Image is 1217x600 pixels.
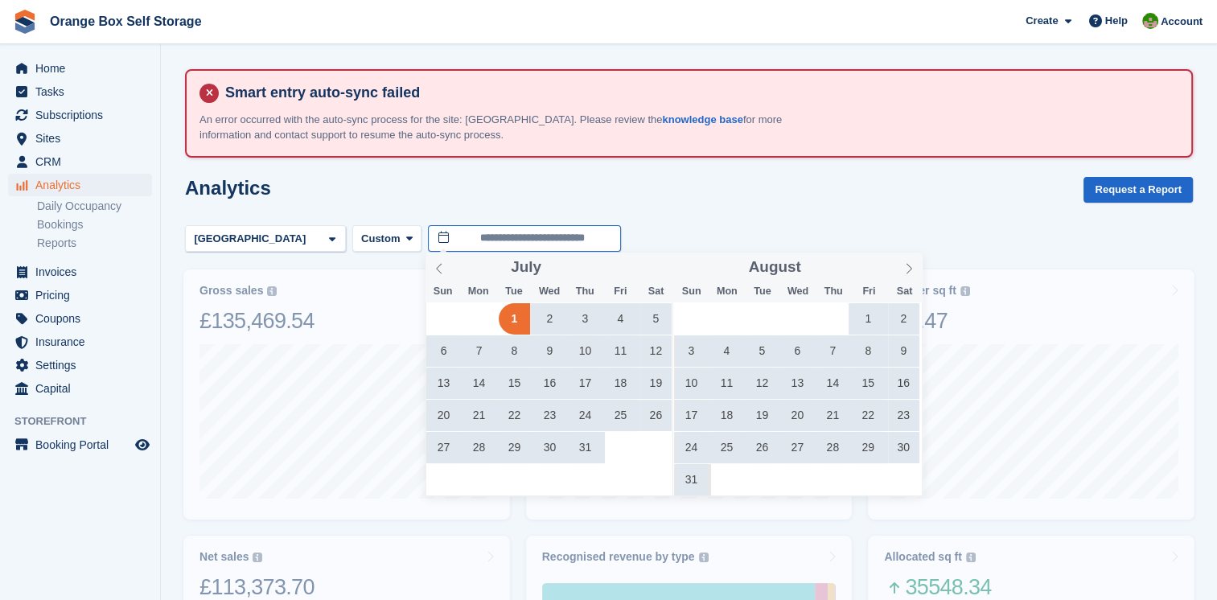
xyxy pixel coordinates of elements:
span: August 19, 2025 [746,400,778,431]
a: menu [8,434,152,456]
span: July 28, 2025 [463,432,495,463]
span: August 29, 2025 [853,432,884,463]
span: July 22, 2025 [499,400,530,431]
span: Wed [780,286,816,297]
span: Tasks [35,80,132,103]
span: Sun [426,286,461,297]
span: Account [1161,14,1203,30]
span: July 5, 2025 [640,303,672,335]
span: August 12, 2025 [746,368,778,399]
span: Sat [638,286,673,297]
span: Sites [35,127,132,150]
span: August 3, 2025 [676,335,707,367]
span: August 17, 2025 [676,400,707,431]
span: July 12, 2025 [640,335,672,367]
span: July 23, 2025 [534,400,565,431]
span: July 1, 2025 [499,303,530,335]
span: July 20, 2025 [428,400,459,431]
span: August 16, 2025 [888,368,919,399]
h4: Smart entry auto-sync failed [219,84,1178,102]
span: Thu [816,286,851,297]
span: July 30, 2025 [534,432,565,463]
span: Home [35,57,132,80]
span: Fri [602,286,638,297]
a: menu [8,57,152,80]
span: July 11, 2025 [605,335,636,367]
a: Daily Occupancy [37,199,152,214]
span: August 24, 2025 [676,432,707,463]
span: Booking Portal [35,434,132,456]
span: Storefront [14,413,160,429]
span: Pricing [35,284,132,306]
span: August 10, 2025 [676,368,707,399]
input: Year [541,259,592,276]
span: Create [1026,13,1058,29]
span: Capital [35,377,132,400]
span: August 20, 2025 [782,400,813,431]
span: August 28, 2025 [817,432,849,463]
span: Invoices [35,261,132,283]
span: August 7, 2025 [817,335,849,367]
span: August 4, 2025 [711,335,742,367]
span: July 3, 2025 [569,303,601,335]
span: Help [1105,13,1128,29]
a: menu [8,150,152,173]
a: menu [8,80,152,103]
span: Coupons [35,307,132,330]
span: July 9, 2025 [534,335,565,367]
span: Wed [532,286,567,297]
span: August 6, 2025 [782,335,813,367]
span: August 9, 2025 [888,335,919,367]
span: August 23, 2025 [888,400,919,431]
span: Tue [745,286,780,297]
span: Sat [886,286,922,297]
span: August [749,260,801,275]
a: menu [8,174,152,196]
span: August 11, 2025 [711,368,742,399]
a: menu [8,331,152,353]
a: menu [8,104,152,126]
span: August 21, 2025 [817,400,849,431]
span: August 2, 2025 [888,303,919,335]
span: Settings [35,354,132,376]
span: July 17, 2025 [569,368,601,399]
span: August 27, 2025 [782,432,813,463]
span: August 14, 2025 [817,368,849,399]
span: August 5, 2025 [746,335,778,367]
a: menu [8,354,152,376]
span: Subscriptions [35,104,132,126]
span: August 13, 2025 [782,368,813,399]
span: CRM [35,150,132,173]
span: July 14, 2025 [463,368,495,399]
span: July 8, 2025 [499,335,530,367]
span: August 26, 2025 [746,432,778,463]
span: July 16, 2025 [534,368,565,399]
span: July 26, 2025 [640,400,672,431]
span: August 1, 2025 [853,303,884,335]
span: Insurance [35,331,132,353]
span: Mon [709,286,745,297]
span: August 25, 2025 [711,432,742,463]
span: Thu [567,286,602,297]
a: knowledge base [662,113,742,125]
img: stora-icon-8386f47178a22dfd0bd8f6a31ec36ba5ce8667c1dd55bd0f319d3a0aa187defe.svg [13,10,37,34]
span: July 29, 2025 [499,432,530,463]
span: August 15, 2025 [853,368,884,399]
a: menu [8,307,152,330]
span: July 2, 2025 [534,303,565,335]
a: menu [8,284,152,306]
span: July 19, 2025 [640,368,672,399]
span: Tue [496,286,532,297]
span: July 25, 2025 [605,400,636,431]
a: menu [8,261,152,283]
span: August 31, 2025 [676,464,707,495]
span: July [511,260,541,275]
span: August 30, 2025 [888,432,919,463]
a: Reports [37,236,152,251]
a: menu [8,127,152,150]
span: July 10, 2025 [569,335,601,367]
span: August 22, 2025 [853,400,884,431]
span: Analytics [35,174,132,196]
button: Request a Report [1083,177,1193,203]
span: July 15, 2025 [499,368,530,399]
